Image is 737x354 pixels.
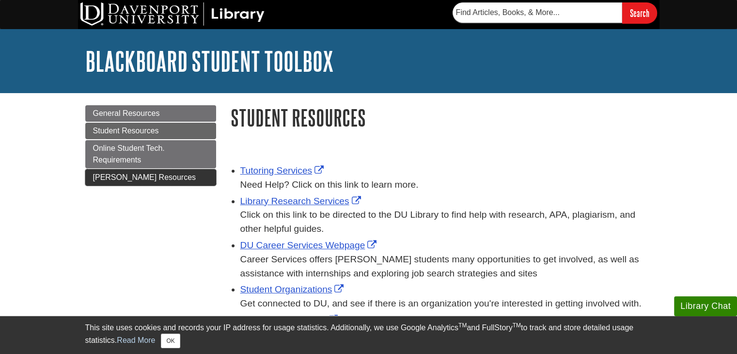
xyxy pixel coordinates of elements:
[240,196,363,206] a: Link opens in new window
[85,105,216,186] div: Guide Page Menu
[453,2,622,23] input: Find Articles, Books, & More...
[93,127,159,135] span: Student Resources
[93,173,196,181] span: [PERSON_NAME] Resources
[240,165,327,176] a: Link opens in new window
[85,169,216,186] a: [PERSON_NAME] Resources
[85,46,333,76] a: Blackboard Student Toolbox
[85,140,216,168] a: Online Student Tech. Requirements
[622,2,657,23] input: Search
[458,322,467,329] sup: TM
[93,144,165,164] span: Online Student Tech. Requirements
[80,2,265,26] img: DU Library
[85,123,216,139] a: Student Resources
[93,109,160,117] span: General Resources
[453,2,657,23] form: Searches DU Library's articles, books, and more
[231,105,652,130] h1: Student Resources
[240,315,340,325] a: Link opens in new window
[240,297,652,311] div: Get connected to DU, and see if there is an organization you're interested in getting involved with.
[85,105,216,122] a: General Resources
[674,296,737,316] button: Library Chat
[240,240,379,250] a: Link opens in new window
[240,253,652,281] div: Career Services offers [PERSON_NAME] students many opportunities to get involved, as well as assi...
[240,284,346,294] a: Link opens in new window
[117,336,155,344] a: Read More
[240,208,652,236] div: Click on this link to be directed to the DU Library to find help with research, APA, plagiarism, ...
[85,322,652,348] div: This site uses cookies and records your IP address for usage statistics. Additionally, we use Goo...
[513,322,521,329] sup: TM
[240,178,652,192] div: Need Help? Click on this link to learn more.
[161,334,180,348] button: Close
